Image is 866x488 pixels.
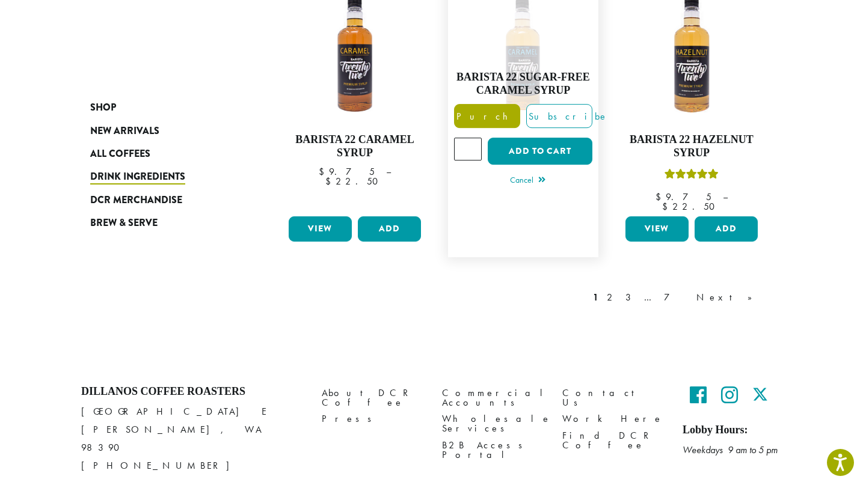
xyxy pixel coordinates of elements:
[289,216,352,242] a: View
[455,110,556,123] span: Purchase
[386,165,391,178] span: –
[454,71,592,97] h4: Barista 22 Sugar-Free Caramel Syrup
[90,212,235,234] a: Brew & Serve
[723,191,728,203] span: –
[562,385,665,411] a: Contact Us
[656,191,666,203] span: $
[562,427,665,453] a: Find DCR Coffee
[90,147,150,162] span: All Coffees
[604,290,619,305] a: 2
[695,216,758,242] button: Add
[90,165,235,188] a: Drink Ingredients
[454,138,482,160] input: Product quantity
[656,191,711,203] bdi: 9.75
[81,385,304,398] h4: Dillanos Coffee Roasters
[488,138,592,165] button: Add to cart
[622,133,761,159] h4: Barista 22 Hazelnut Syrup
[90,216,158,231] span: Brew & Serve
[694,290,763,305] a: Next »
[623,290,638,305] a: 3
[683,444,778,456] em: Weekdays 9 am to 5 pm
[442,385,544,411] a: Commercial Accounts
[81,403,304,475] p: [GEOGRAPHIC_DATA] E [PERSON_NAME], WA 98390 [PHONE_NUMBER]
[510,172,545,189] a: Cancel
[90,169,185,185] span: Drink Ingredients
[90,189,235,212] a: DCR Merchandise
[90,119,235,142] a: New Arrivals
[90,100,116,115] span: Shop
[90,142,235,165] a: All Coffees
[322,385,424,411] a: About DCR Coffee
[662,290,690,305] a: 7
[286,133,424,159] h4: Barista 22 Caramel Syrup
[662,200,720,213] bdi: 22.50
[683,424,785,437] h5: Lobby Hours:
[90,124,159,139] span: New Arrivals
[358,216,421,242] button: Add
[90,96,235,119] a: Shop
[527,110,609,123] span: Subscribe
[662,200,672,213] span: $
[625,216,689,242] a: View
[319,165,375,178] bdi: 9.75
[325,175,384,188] bdi: 22.50
[591,290,601,305] a: 1
[325,175,336,188] span: $
[642,290,658,305] a: …
[442,437,544,463] a: B2B Access Portal
[322,411,424,427] a: Press
[562,411,665,427] a: Work Here
[319,165,329,178] span: $
[442,411,544,437] a: Wholesale Services
[665,167,719,185] div: Rated 5.00 out of 5
[90,193,182,208] span: DCR Merchandise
